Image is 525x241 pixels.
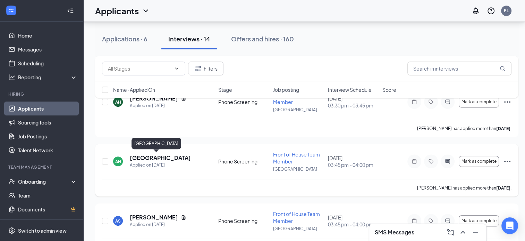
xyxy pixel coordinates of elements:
h3: SMS Messages [375,228,414,236]
svg: UserCheck [8,178,15,185]
div: PL [504,8,509,14]
p: [GEOGRAPHIC_DATA] [273,226,324,232]
div: Switch to admin view [18,227,67,234]
svg: Tag [427,159,435,164]
span: 03:30 pm - 03:45 pm [328,102,378,109]
button: Minimize [470,227,481,238]
svg: Document [181,215,186,220]
div: Interviews · 14 [168,34,210,43]
a: Job Postings [18,129,77,143]
svg: ComposeMessage [446,228,455,236]
span: Job posting [273,86,299,93]
a: Messages [18,42,77,56]
span: Front of House Team Member [273,211,320,224]
div: Onboarding [18,178,71,185]
svg: Ellipses [503,157,511,166]
button: Filter Filters [188,62,223,75]
svg: Note [410,218,418,224]
div: Hiring [8,91,76,97]
div: [DATE] [328,214,378,228]
button: Mark as complete [459,156,499,167]
svg: Settings [8,227,15,234]
span: 03:45 pm - 04:00 pm [328,161,378,168]
span: Name · Applied On [113,86,155,93]
svg: Tag [427,218,435,224]
div: [GEOGRAPHIC_DATA] [132,138,181,149]
div: Offers and hires · 160 [231,34,294,43]
svg: MagnifyingGlass [500,66,505,71]
a: Talent Network [18,143,77,157]
a: Home [18,29,77,42]
span: Interview Schedule [328,86,371,93]
svg: ChevronDown [174,66,179,71]
svg: Minimize [471,228,480,236]
div: Open Intercom Messenger [501,217,518,234]
button: ChevronUp [457,227,468,238]
p: [PERSON_NAME] has applied more than . [417,185,511,191]
p: [PERSON_NAME] has applied more than . [417,126,511,131]
span: Stage [218,86,232,93]
svg: WorkstreamLogo [8,7,15,14]
div: Applications · 6 [102,34,147,43]
p: [GEOGRAPHIC_DATA] [273,107,324,113]
svg: QuestionInfo [487,7,495,15]
span: Mark as complete [462,218,497,223]
div: AS [115,218,121,224]
svg: ActiveChat [443,159,452,164]
b: [DATE] [496,126,510,131]
span: Score [382,86,396,93]
button: ComposeMessage [445,227,456,238]
div: Applied on [DATE] [130,162,191,169]
a: Scheduling [18,56,77,70]
span: 03:45 pm - 04:00 pm [328,221,378,228]
button: Mark as complete [459,215,499,226]
b: [DATE] [496,185,510,191]
input: All Stages [108,65,171,72]
a: Team [18,188,77,202]
div: AH [115,159,121,164]
svg: Notifications [472,7,480,15]
div: Reporting [18,74,78,81]
a: Sourcing Tools [18,115,77,129]
a: SurveysCrown [18,216,77,230]
svg: Analysis [8,74,15,81]
input: Search in interviews [407,62,511,75]
p: [GEOGRAPHIC_DATA] [273,166,324,172]
svg: ActiveChat [443,218,452,224]
a: Applicants [18,102,77,115]
div: Applied on [DATE] [130,102,186,109]
h5: [PERSON_NAME] [130,214,178,221]
svg: Ellipses [503,217,511,225]
svg: Collapse [67,7,74,14]
div: Phone Screening [218,217,269,224]
div: Team Management [8,164,76,170]
svg: ChevronUp [459,228,467,236]
div: [DATE] [328,154,378,168]
span: Front of House Team Member [273,151,320,164]
svg: ChevronDown [142,7,150,15]
svg: Note [410,159,418,164]
h5: [GEOGRAPHIC_DATA] [130,154,191,162]
div: Phone Screening [218,158,269,165]
div: Applied on [DATE] [130,221,186,228]
span: Mark as complete [462,159,497,164]
a: DocumentsCrown [18,202,77,216]
h1: Applicants [95,5,139,17]
svg: Filter [194,64,202,73]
